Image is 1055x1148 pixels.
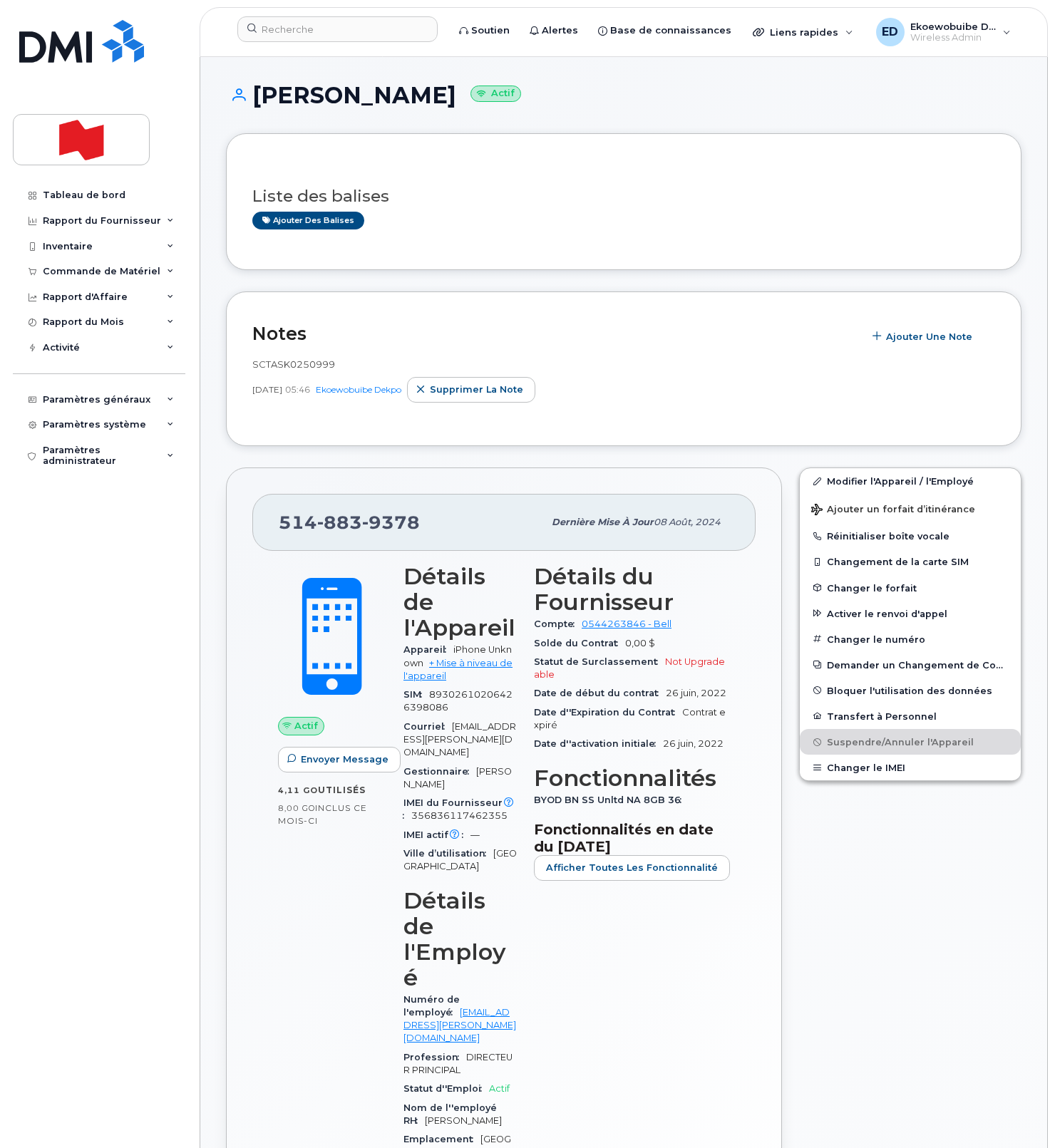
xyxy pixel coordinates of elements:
button: Ajouter un forfait d’itinérance [800,494,1021,523]
span: 883 [317,512,362,533]
span: Numéro de l'employé [403,994,460,1018]
h3: Détails du Fournisseur [534,564,730,615]
button: Transfert à Personnel [800,703,1021,729]
a: 0544263846 - Bell [582,619,671,629]
button: Changer le forfait [800,575,1021,601]
button: Demander un Changement de Compte [800,652,1021,678]
span: 05:46 [285,383,310,395]
a: Ajouter des balises [252,212,364,229]
span: Suspendre/Annuler l'Appareil [827,737,974,748]
span: iPhone Unknown [403,644,512,668]
span: Actif [489,1083,510,1094]
button: Suspendre/Annuler l'Appareil [800,729,1021,755]
span: — [470,829,480,840]
h1: [PERSON_NAME] [226,83,1021,108]
span: 08 août, 2024 [654,517,721,527]
span: Emplacement [403,1134,480,1144]
span: SCTASK0250999 [252,358,335,370]
span: Courriel [403,721,452,732]
a: + Mise à niveau de l'appareil [403,658,513,681]
button: Supprimer la note [407,377,535,403]
span: Nom de l''employé RH [403,1102,497,1126]
span: Statut de Surclassement [534,656,665,667]
span: Appareil [403,644,453,655]
small: Actif [470,86,521,102]
span: IMEI du Fournisseur [403,797,517,821]
button: Afficher Toutes les Fonctionnalité [534,855,730,881]
span: Ville d’utilisation [403,848,493,859]
a: [EMAIL_ADDRESS][PERSON_NAME][DOMAIN_NAME] [403,1007,516,1044]
span: Ajouter un forfait d’itinérance [811,504,975,517]
span: Ajouter une Note [886,330,972,343]
button: Changer le numéro [800,626,1021,652]
span: 356836117462355 [411,810,508,821]
a: Modifier l'Appareil / l'Employé [800,468,1021,494]
button: Activer le renvoi d'appel [800,601,1021,626]
h3: Fonctionnalités en date du [DATE] [534,821,730,855]
span: 4,11 Go [278,785,318,795]
span: 514 [279,512,420,533]
button: Bloquer l'utilisation des données [800,678,1021,703]
span: Activer le renvoi d'appel [827,608,947,619]
span: Profession [403,1052,466,1062]
span: [PERSON_NAME] [403,766,512,790]
h3: Détails de l'Appareil [403,564,517,641]
span: SIM [403,689,429,700]
span: Date d''Expiration du Contrat [534,707,682,718]
span: Changer le forfait [827,582,917,593]
span: Date d''activation initiale [534,738,663,749]
span: Envoyer Message [301,753,388,766]
span: Solde du Contrat [534,638,625,648]
button: Envoyer Message [278,747,401,772]
span: Supprimer la note [430,383,523,396]
button: Réinitialiser boîte vocale [800,523,1021,549]
button: Changer le IMEI [800,755,1021,780]
span: DIRECTEUR PRINCIPAL [403,1052,513,1075]
h3: Liste des balises [252,187,995,205]
span: utilisés [318,785,366,795]
button: Changement de la carte SIM [800,549,1021,574]
span: BYOD BN SS Unltd NA 8GB 36 [534,795,689,805]
span: [DATE] [252,383,282,395]
span: 26 juin, 2022 [663,738,724,749]
span: 89302610206426398086 [403,689,513,713]
span: 8,00 Go [278,803,315,813]
a: Ekoewobuibe Dekpo [316,384,401,395]
span: inclus ce mois-ci [278,802,367,826]
span: [PERSON_NAME] [425,1115,502,1126]
span: Dernière mise à jour [552,517,654,527]
h2: Notes [252,323,856,344]
span: [EMAIL_ADDRESS][PERSON_NAME][DOMAIN_NAME] [403,721,516,758]
span: Afficher Toutes les Fonctionnalité [546,861,718,874]
span: 0,00 $ [625,638,655,648]
span: 26 juin, 2022 [666,688,726,698]
span: Statut d''Emploi [403,1083,489,1094]
span: 9378 [362,512,420,533]
h3: Détails de l'Employé [403,888,517,991]
button: Ajouter une Note [863,324,984,349]
span: IMEI actif [403,829,470,840]
span: Gestionnaire [403,766,476,777]
span: Compte [534,619,582,629]
span: Actif [294,719,318,733]
span: Date de début du contrat [534,688,666,698]
h3: Fonctionnalités [534,765,730,791]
